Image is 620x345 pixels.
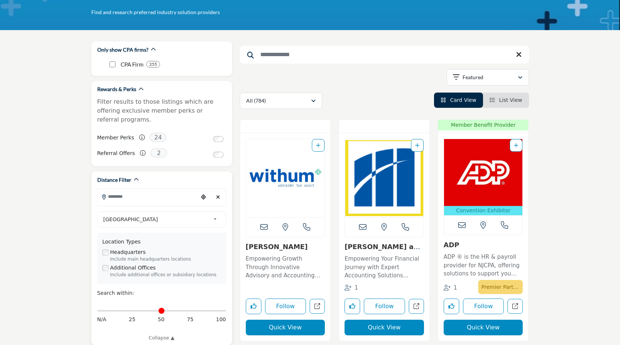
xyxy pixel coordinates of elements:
div: Search within: [97,289,226,297]
span: 25 [129,316,136,323]
a: Add To List [415,142,420,148]
a: Open magone-and-company-pc in new tab [409,299,424,314]
button: Quick View [345,320,424,335]
label: Additional Offices [110,264,156,272]
p: Filter results to those listings which are offering exclusive member perks or referral programs. [97,97,226,124]
input: Switch to Member Perks [213,136,223,142]
a: View Card [441,97,476,103]
button: Follow [265,299,306,314]
span: 100 [216,316,226,323]
a: ADP [444,241,459,249]
h2: Only show CPA firms? [97,46,149,54]
input: CPA Firm checkbox [110,61,115,67]
img: Magone and Company, PC [345,139,424,217]
p: Empowering Growth Through Innovative Advisory and Accounting Solutions This forward-thinking, tec... [246,255,325,280]
p: Convention Exhibitor [446,207,521,215]
a: [PERSON_NAME] [246,243,308,251]
a: View List [490,97,522,103]
span: 1 [454,284,457,291]
div: Clear search location [213,189,224,205]
h2: Distance Filter [97,176,131,184]
a: Open Listing in new tab [246,139,325,217]
a: Open Listing in new tab [444,139,523,215]
span: 50 [158,316,164,323]
input: Search Location [98,189,198,204]
div: Followers [345,284,358,292]
p: ADP ® is the HR & payroll provider for NJCPA, offering solutions to support you and your clients ... [444,253,523,278]
b: 255 [149,62,157,67]
a: Add To List [316,142,320,148]
p: All (784) [246,97,266,104]
h3: Withum [246,243,325,251]
button: Follow [463,299,504,314]
span: Card View [450,97,476,103]
label: Member Perks [97,131,134,144]
div: 255 Results For CPA Firm [146,61,160,68]
button: Featured [447,69,529,86]
h3: Magone and Company, PC [345,243,424,251]
p: Premier Partner [481,282,520,292]
a: Open Listing in new tab [345,139,424,217]
p: Featured [463,74,483,81]
a: Empowering Growth Through Innovative Advisory and Accounting Solutions This forward-thinking, tec... [246,253,325,280]
button: All (784) [240,93,322,109]
span: N/A [97,316,107,323]
div: Include additional offices or subsidiary locations [110,272,221,278]
a: [PERSON_NAME] and Company, ... [345,243,423,259]
div: Include main headquarters locations [110,256,221,263]
h3: ADP [444,241,523,249]
label: Headquarters [110,248,146,256]
input: Search Keyword [240,46,529,64]
span: [GEOGRAPHIC_DATA] [103,215,210,224]
button: Follow [364,299,405,314]
p: Empowering Your Financial Journey with Expert Accounting Solutions Specializing in accounting ser... [345,255,424,280]
div: Location Types [102,238,221,246]
a: Open adp in new tab [508,299,523,314]
button: Like listing [246,299,261,314]
div: Choose your current location [198,189,209,205]
label: Referral Offers [97,147,135,160]
button: Quick View [444,320,523,335]
a: Collapse ▲ [97,334,226,342]
span: 1 [355,284,358,291]
button: Quick View [246,320,325,335]
span: 75 [187,316,193,323]
button: Like listing [444,299,459,314]
a: ADP ® is the HR & payroll provider for NJCPA, offering solutions to support you and your clients ... [444,251,523,278]
a: Empowering Your Financial Journey with Expert Accounting Solutions Specializing in accounting ser... [345,253,424,280]
img: Withum [246,139,325,217]
span: 2 [150,148,167,158]
a: Add To List [514,142,518,148]
p: Find and research preferred industry solution providers [91,9,220,16]
li: List View [483,93,529,108]
img: ADP [444,139,523,206]
p: CPA Firm: CPA Firm [121,60,143,69]
a: Open withum in new tab [310,299,325,314]
span: 24 [150,133,166,142]
span: List View [499,97,522,103]
li: Card View [434,93,483,108]
span: Member Benefit Provider [440,121,526,129]
div: Followers [444,284,457,292]
h2: Rewards & Perks [97,86,136,93]
button: Like listing [345,299,360,314]
input: Switch to Referral Offers [213,152,223,158]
